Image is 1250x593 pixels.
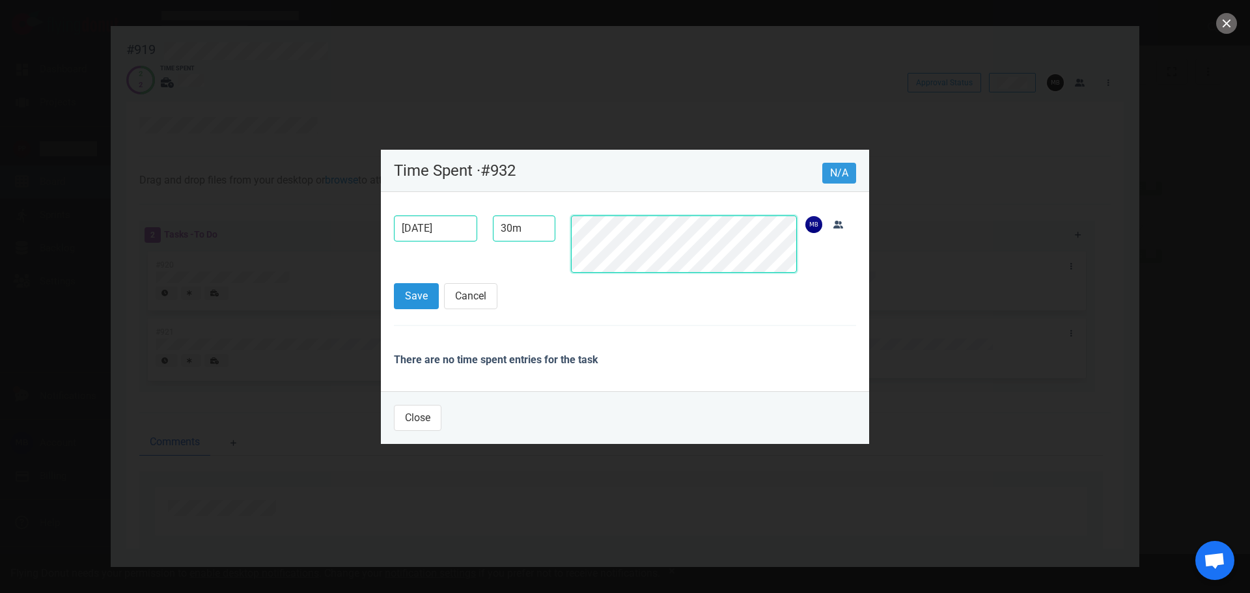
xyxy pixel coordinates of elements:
[394,405,441,431] button: Close
[1216,13,1237,34] button: close
[394,163,822,178] p: Time Spent · #932
[394,342,856,378] div: There are no time spent entries for the task
[1195,541,1234,580] a: Open de chat
[805,216,822,233] img: 26
[394,283,439,309] button: Save
[822,163,856,184] span: N/A
[394,215,477,241] input: Day
[444,283,497,309] button: Cancel
[493,215,555,241] input: Duration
